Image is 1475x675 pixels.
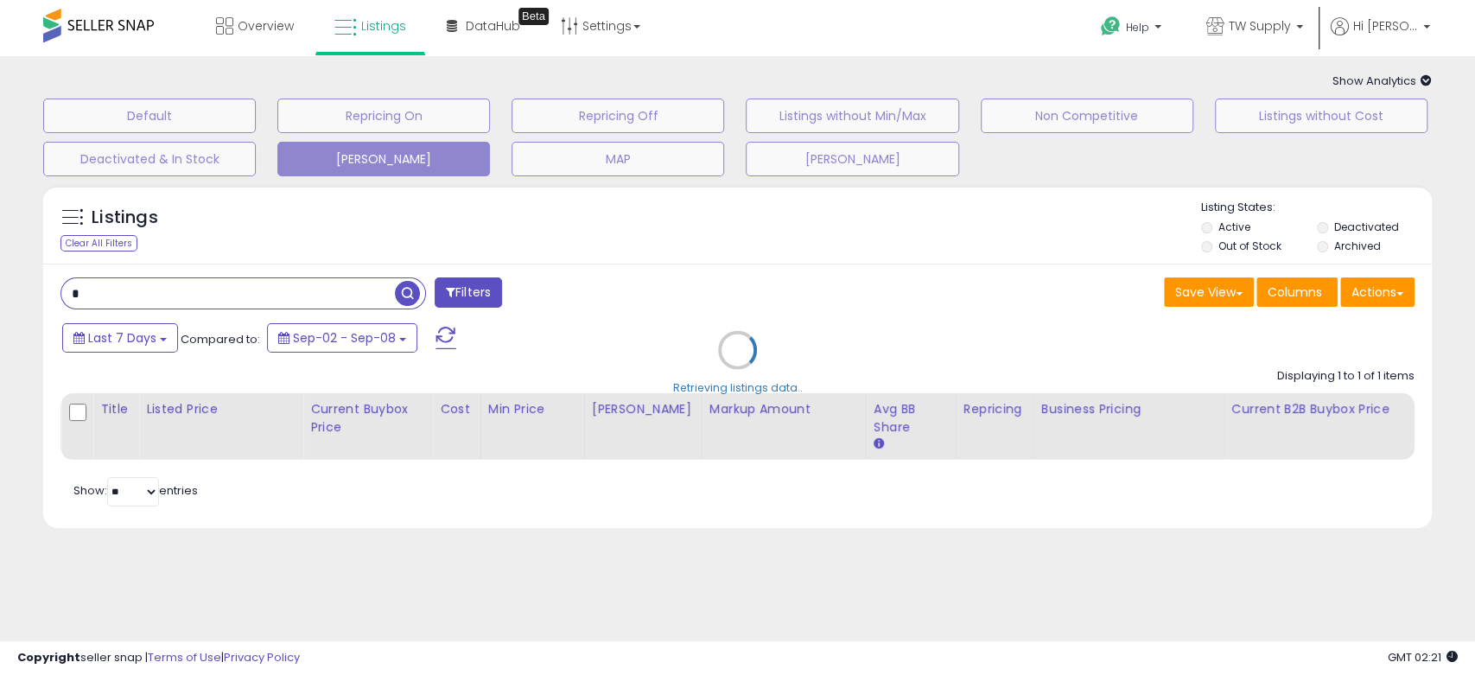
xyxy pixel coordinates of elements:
button: Repricing Off [512,99,724,133]
a: Hi [PERSON_NAME] [1331,17,1430,56]
a: Privacy Policy [224,649,300,665]
span: DataHub [466,17,520,35]
div: Retrieving listings data.. [673,380,803,396]
button: [PERSON_NAME] [746,142,958,176]
button: Listings without Cost [1215,99,1427,133]
div: seller snap | | [17,650,300,666]
span: TW Supply [1229,17,1291,35]
button: MAP [512,142,724,176]
div: Tooltip anchor [518,8,549,25]
span: 2025-09-16 02:21 GMT [1388,649,1458,665]
a: Help [1087,3,1179,56]
button: Listings without Min/Max [746,99,958,133]
button: Repricing On [277,99,490,133]
span: Hi [PERSON_NAME] [1353,17,1418,35]
span: Listings [361,17,406,35]
span: Help [1126,20,1149,35]
span: Show Analytics [1332,73,1432,89]
button: Deactivated & In Stock [43,142,256,176]
i: Get Help [1100,16,1122,37]
button: Default [43,99,256,133]
a: Terms of Use [148,649,221,665]
button: [PERSON_NAME] [277,142,490,176]
strong: Copyright [17,649,80,665]
button: Non Competitive [981,99,1193,133]
span: Overview [238,17,294,35]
